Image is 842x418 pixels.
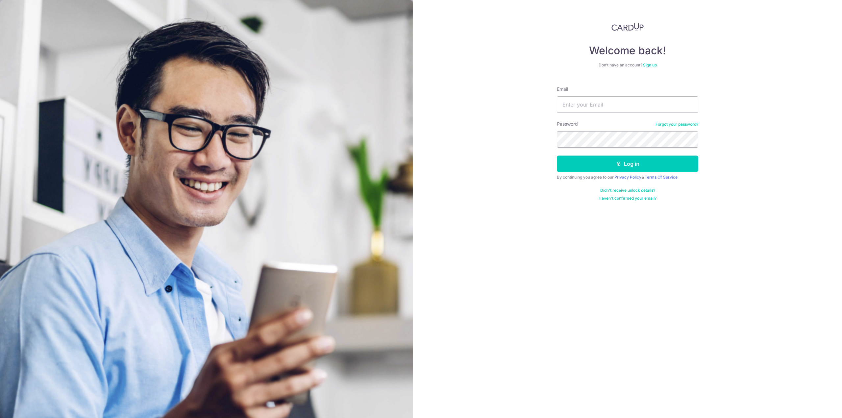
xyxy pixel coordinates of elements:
[656,122,698,127] a: Forgot your password?
[645,175,678,180] a: Terms Of Service
[557,86,568,92] label: Email
[611,23,644,31] img: CardUp Logo
[643,62,657,67] a: Sign up
[557,44,698,57] h4: Welcome back!
[599,196,656,201] a: Haven't confirmed your email?
[614,175,641,180] a: Privacy Policy
[600,188,655,193] a: Didn't receive unlock details?
[557,121,578,127] label: Password
[557,175,698,180] div: By continuing you agree to our &
[557,62,698,68] div: Don’t have an account?
[557,156,698,172] button: Log in
[557,96,698,113] input: Enter your Email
